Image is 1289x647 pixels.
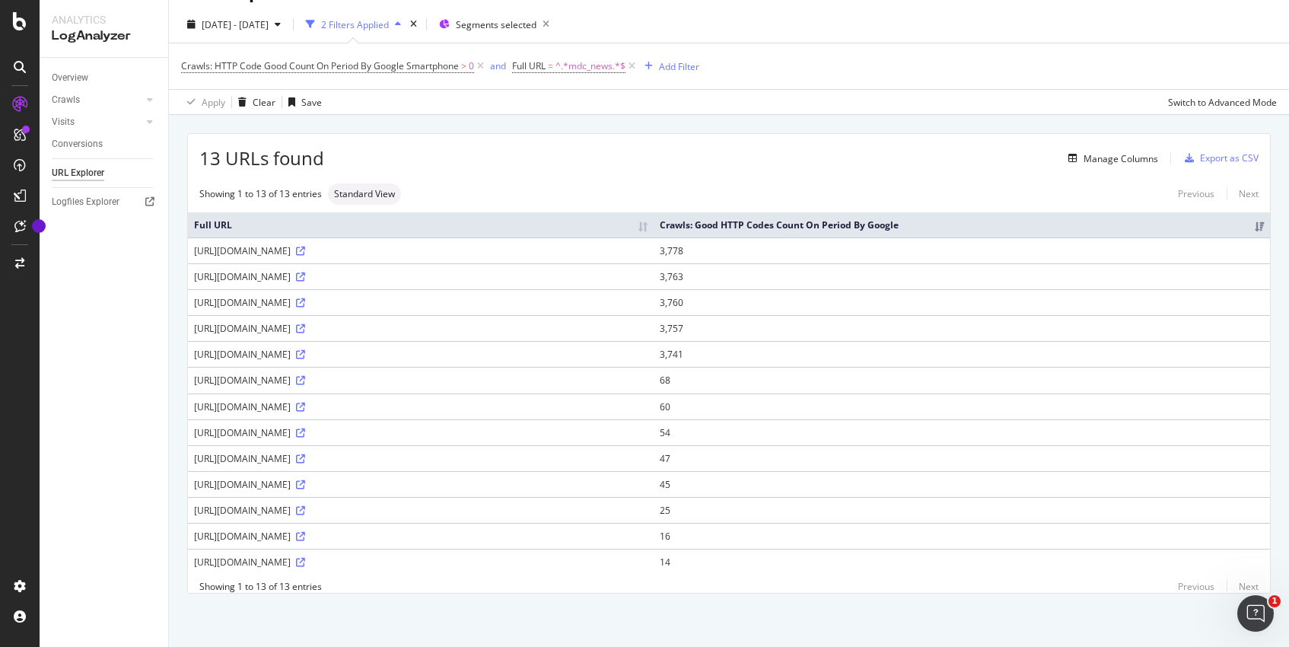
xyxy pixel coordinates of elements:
[52,92,142,108] a: Crawls
[194,400,648,413] div: [URL][DOMAIN_NAME]
[52,165,104,181] div: URL Explorer
[52,92,80,108] div: Crawls
[654,419,1270,445] td: 54
[194,504,648,517] div: [URL][DOMAIN_NAME]
[654,341,1270,367] td: 3,741
[194,348,648,361] div: [URL][DOMAIN_NAME]
[1168,96,1277,109] div: Switch to Advanced Mode
[194,478,648,491] div: [URL][DOMAIN_NAME]
[654,523,1270,549] td: 16
[654,289,1270,315] td: 3,760
[52,27,156,45] div: LogAnalyzer
[456,18,536,31] span: Segments selected
[433,12,555,37] button: Segments selected
[52,165,158,181] a: URL Explorer
[194,530,648,543] div: [URL][DOMAIN_NAME]
[638,57,699,75] button: Add Filter
[202,18,269,31] span: [DATE] - [DATE]
[232,90,275,114] button: Clear
[1062,149,1158,167] button: Manage Columns
[181,90,225,114] button: Apply
[407,17,420,32] div: times
[194,322,648,335] div: [URL][DOMAIN_NAME]
[490,59,506,72] div: and
[328,183,401,205] div: neutral label
[194,452,648,465] div: [URL][DOMAIN_NAME]
[301,96,322,109] div: Save
[300,12,407,37] button: 2 Filters Applied
[654,471,1270,497] td: 45
[194,556,648,569] div: [URL][DOMAIN_NAME]
[194,426,648,439] div: [URL][DOMAIN_NAME]
[52,194,119,210] div: Logfiles Explorer
[52,70,158,86] a: Overview
[199,580,322,593] div: Showing 1 to 13 of 13 entries
[654,549,1270,575] td: 14
[52,70,88,86] div: Overview
[654,497,1270,523] td: 25
[469,56,474,77] span: 0
[194,244,648,257] div: [URL][DOMAIN_NAME]
[188,212,654,237] th: Full URL: activate to sort column ascending
[194,270,648,283] div: [URL][DOMAIN_NAME]
[52,194,158,210] a: Logfiles Explorer
[654,394,1270,419] td: 60
[1162,90,1277,114] button: Switch to Advanced Mode
[654,237,1270,263] td: 3,778
[199,145,324,171] span: 13 URLs found
[555,56,625,77] span: ^.*mdc_news.*$
[52,136,103,152] div: Conversions
[52,114,75,130] div: Visits
[32,219,46,233] div: Tooltip anchor
[181,59,459,72] span: Crawls: HTTP Code Good Count On Period By Google Smartphone
[654,263,1270,289] td: 3,763
[199,187,322,200] div: Showing 1 to 13 of 13 entries
[1200,151,1259,164] div: Export as CSV
[1237,595,1274,632] iframe: Intercom live chat
[52,114,142,130] a: Visits
[654,445,1270,471] td: 47
[202,96,225,109] div: Apply
[52,136,158,152] a: Conversions
[1179,146,1259,171] button: Export as CSV
[321,18,389,31] div: 2 Filters Applied
[334,190,395,199] span: Standard View
[512,59,546,72] span: Full URL
[654,367,1270,393] td: 68
[461,59,466,72] span: >
[181,12,287,37] button: [DATE] - [DATE]
[1084,152,1158,165] div: Manage Columns
[659,60,699,73] div: Add Filter
[253,96,275,109] div: Clear
[194,296,648,309] div: [URL][DOMAIN_NAME]
[654,212,1270,237] th: Crawls: Good HTTP Codes Count On Period By Google: activate to sort column ascending
[654,315,1270,341] td: 3,757
[1268,595,1281,607] span: 1
[282,90,322,114] button: Save
[548,59,553,72] span: =
[194,374,648,387] div: [URL][DOMAIN_NAME]
[52,12,156,27] div: Analytics
[490,59,506,73] button: and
